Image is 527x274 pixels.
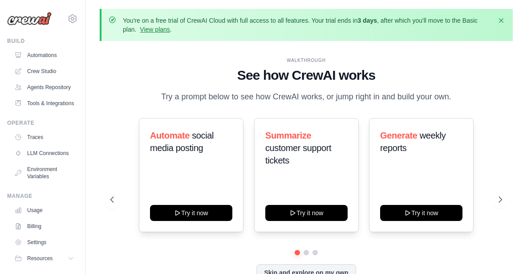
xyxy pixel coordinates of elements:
[11,48,78,62] a: Automations
[7,12,52,25] img: Logo
[11,64,78,78] a: Crew Studio
[265,131,311,140] span: Summarize
[265,143,331,165] span: customer support tickets
[150,205,232,221] button: Try it now
[380,131,446,153] span: weekly reports
[150,131,190,140] span: Automate
[7,119,78,127] div: Operate
[11,80,78,94] a: Agents Repository
[265,205,348,221] button: Try it now
[380,131,418,140] span: Generate
[150,131,214,153] span: social media posting
[11,251,78,266] button: Resources
[11,203,78,217] a: Usage
[123,16,491,34] p: You're on a free trial of CrewAI Cloud with full access to all features. Your trial ends in , aft...
[11,235,78,249] a: Settings
[7,192,78,200] div: Manage
[110,57,502,64] div: WALKTHROUGH
[11,146,78,160] a: LLM Connections
[140,26,170,33] a: View plans
[157,90,456,103] p: Try a prompt below to see how CrewAI works, or jump right in and build your own.
[7,37,78,45] div: Build
[11,219,78,233] a: Billing
[357,17,377,24] strong: 3 days
[11,130,78,144] a: Traces
[110,67,502,83] h1: See how CrewAI works
[380,205,462,221] button: Try it now
[27,255,53,262] span: Resources
[11,96,78,110] a: Tools & Integrations
[11,162,78,184] a: Environment Variables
